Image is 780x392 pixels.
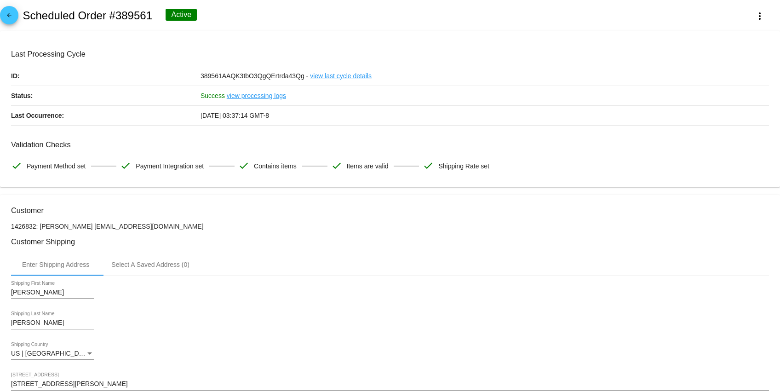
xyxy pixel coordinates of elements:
a: view last cycle details [310,66,372,86]
h3: Customer Shipping [11,237,769,246]
div: Active [166,9,197,21]
a: view processing logs [227,86,286,105]
mat-icon: check [11,160,22,171]
span: Success [201,92,225,99]
h3: Last Processing Cycle [11,50,769,58]
span: Contains items [254,156,297,176]
mat-select: Shipping Country [11,350,94,357]
input: Shipping First Name [11,289,94,296]
span: Shipping Rate set [438,156,489,176]
p: 1426832: [PERSON_NAME] [EMAIL_ADDRESS][DOMAIN_NAME] [11,223,769,230]
input: Shipping Street 1 [11,380,769,388]
mat-icon: check [331,160,342,171]
span: US | [GEOGRAPHIC_DATA] [11,350,92,357]
p: Last Occurrence: [11,106,201,125]
mat-icon: arrow_back [4,12,15,23]
input: Shipping Last Name [11,319,94,327]
mat-icon: check [238,160,249,171]
span: Payment Method set [27,156,86,176]
mat-icon: more_vert [754,11,765,22]
mat-icon: check [120,160,131,171]
span: [DATE] 03:37:14 GMT-8 [201,112,269,119]
p: Status: [11,86,201,105]
span: Items are valid [347,156,389,176]
h3: Validation Checks [11,140,769,149]
div: Select A Saved Address (0) [111,261,189,268]
span: Payment Integration set [136,156,204,176]
p: ID: [11,66,201,86]
div: Enter Shipping Address [22,261,89,268]
h3: Customer [11,206,769,215]
span: 389561AAQK3tbO3QgQErtrda43Qg - [201,72,308,80]
h2: Scheduled Order #389561 [23,9,152,22]
mat-icon: check [423,160,434,171]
